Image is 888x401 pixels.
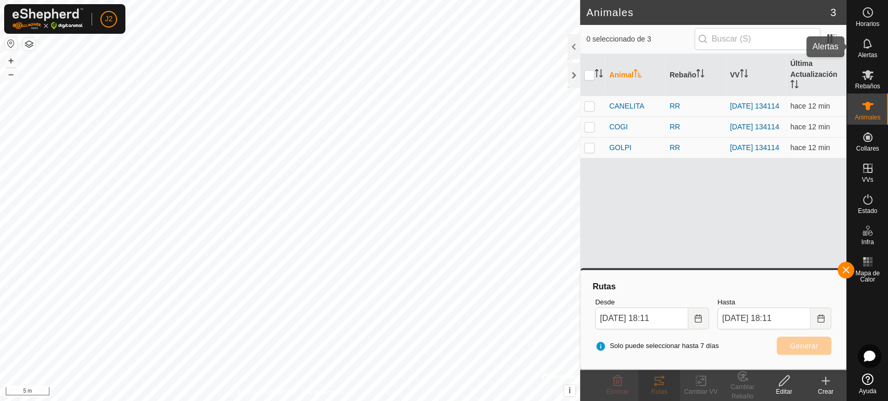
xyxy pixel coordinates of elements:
div: Rutas [638,387,680,396]
label: Hasta [717,297,831,308]
div: Crear [805,387,846,396]
span: 26 ago 2025, 18:01 [790,143,830,152]
div: Cambiar Rebaño [722,382,763,401]
a: [DATE] 134114 [730,102,779,110]
button: + [5,55,17,67]
p-sorticon: Activar para ordenar [740,71,748,79]
span: 26 ago 2025, 18:01 [790,123,830,131]
button: Restablecer Mapa [5,37,17,50]
input: Buscar (S) [694,28,820,50]
span: Solo puede seleccionar hasta 7 días [595,341,719,351]
p-sorticon: Activar para ordenar [595,71,603,79]
button: Choose Date [688,308,709,329]
a: Política de Privacidad [236,387,296,397]
div: Cambiar VV [680,387,722,396]
span: Estado [858,208,877,214]
a: [DATE] 134114 [730,143,779,152]
span: i [569,386,571,395]
div: Rutas [591,280,835,293]
span: Rebaños [855,83,880,89]
span: Ayuda [859,388,877,394]
div: RR [670,122,722,132]
button: Choose Date [810,308,831,329]
a: Contáctenos [308,387,343,397]
span: Eliminar [606,388,628,395]
th: VV [726,54,786,96]
span: Infra [861,239,873,245]
a: Ayuda [847,369,888,398]
button: Capas del Mapa [23,38,35,50]
span: Generar [790,342,818,350]
span: Animales [855,114,880,121]
p-sorticon: Activar para ordenar [790,82,799,90]
th: Animal [605,54,665,96]
span: CANELITA [609,101,644,112]
span: VVs [861,177,873,183]
span: Horarios [856,21,879,27]
h2: Animales [586,6,830,19]
label: Desde [595,297,709,308]
th: Última Actualización [786,54,846,96]
span: J2 [105,14,113,24]
span: 26 ago 2025, 18:01 [790,102,830,110]
img: Logo Gallagher [12,8,83,30]
span: Mapa de Calor [850,270,885,283]
button: i [564,385,575,396]
a: [DATE] 134114 [730,123,779,131]
th: Rebaño [665,54,726,96]
span: 3 [830,5,836,20]
span: GOLPI [609,142,632,153]
span: COGI [609,122,628,132]
div: RR [670,101,722,112]
div: Editar [763,387,805,396]
p-sorticon: Activar para ordenar [696,71,704,79]
p-sorticon: Activar para ordenar [634,71,642,79]
div: RR [670,142,722,153]
span: Alertas [858,52,877,58]
span: Collares [856,145,879,152]
button: Generar [777,337,831,355]
span: 0 seleccionado de 3 [586,34,694,45]
button: – [5,68,17,81]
